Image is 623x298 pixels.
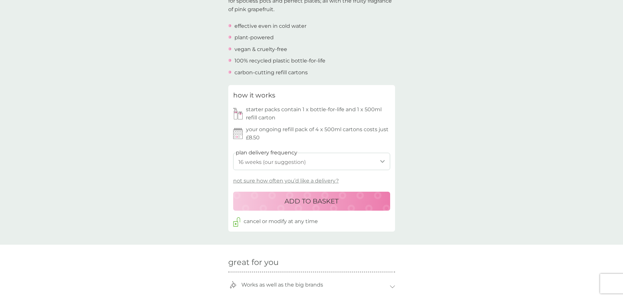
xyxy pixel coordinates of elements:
[234,33,274,42] p: plant-powered
[285,196,338,206] p: ADD TO BASKET
[234,45,287,54] p: vegan & cruelty-free
[233,177,339,185] p: not sure how often you’d like a delivery?
[233,192,390,211] button: ADD TO BASKET
[233,90,275,100] h3: how it works
[238,277,326,292] p: Works as well as the big brands
[228,258,395,267] h2: great for you
[230,281,237,289] img: smol-stars.svg
[234,22,306,30] p: effective even in cold water
[236,149,297,157] label: plan delivery frequency
[234,68,308,77] p: carbon-cutting refill cartons
[244,217,318,226] p: cancel or modify at any time
[246,105,390,122] p: starter packs contain 1 x bottle-for-life and 1 x 500ml refill carton
[246,125,390,142] p: your ongoing refill pack of 4 x 500ml cartons costs just £8.50
[234,57,325,65] p: 100% recycled plastic bottle-for-life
